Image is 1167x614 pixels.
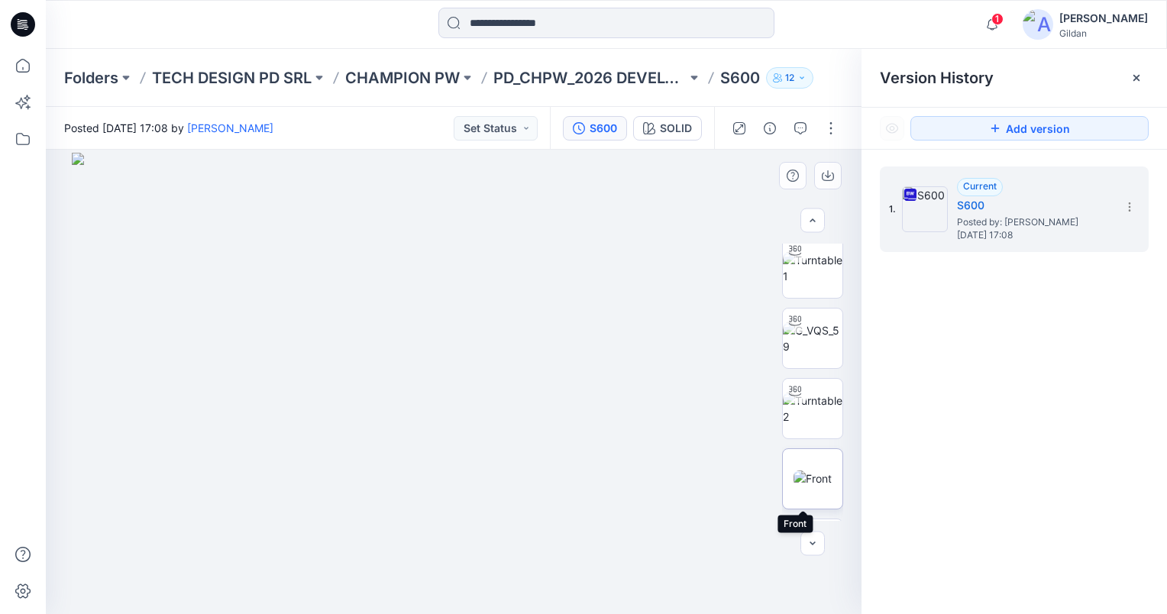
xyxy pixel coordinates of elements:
a: TECH DESIGN PD SRL [152,67,312,89]
button: Close [1130,72,1143,84]
img: Turntable 2 [783,393,842,425]
p: S600 [720,67,760,89]
button: SOLID [633,116,702,141]
button: Add version [910,116,1149,141]
span: Posted [DATE] 17:08 by [64,120,273,136]
img: Front [794,470,832,486]
span: 1 [991,13,1004,25]
div: S600 [590,120,617,137]
img: G_VQS_59 [783,322,842,354]
a: PD_CHPW_2026 DEVELOPMENTS [493,67,687,89]
span: Version History [880,69,994,87]
a: CHAMPION PW [345,67,460,89]
div: [PERSON_NAME] [1059,9,1148,27]
p: 12 [785,69,794,86]
img: avatar [1023,9,1053,40]
span: 1. [889,202,896,216]
img: S600 [902,186,948,232]
img: Turntable 1 [783,252,842,284]
button: 12 [766,67,813,89]
button: Details [758,116,782,141]
span: [DATE] 17:08 [957,230,1110,241]
span: Posted by: Sara Hernandez [957,215,1110,230]
img: eyJhbGciOiJIUzI1NiIsImtpZCI6IjAiLCJzbHQiOiJzZXMiLCJ0eXAiOiJKV1QifQ.eyJkYXRhIjp7InR5cGUiOiJzdG9yYW... [72,153,836,614]
a: [PERSON_NAME] [187,121,273,134]
div: Gildan [1059,27,1148,39]
h5: S600 [957,196,1110,215]
button: S600 [563,116,627,141]
div: SOLID [660,120,692,137]
a: Folders [64,67,118,89]
span: Current [963,180,997,192]
button: Show Hidden Versions [880,116,904,141]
